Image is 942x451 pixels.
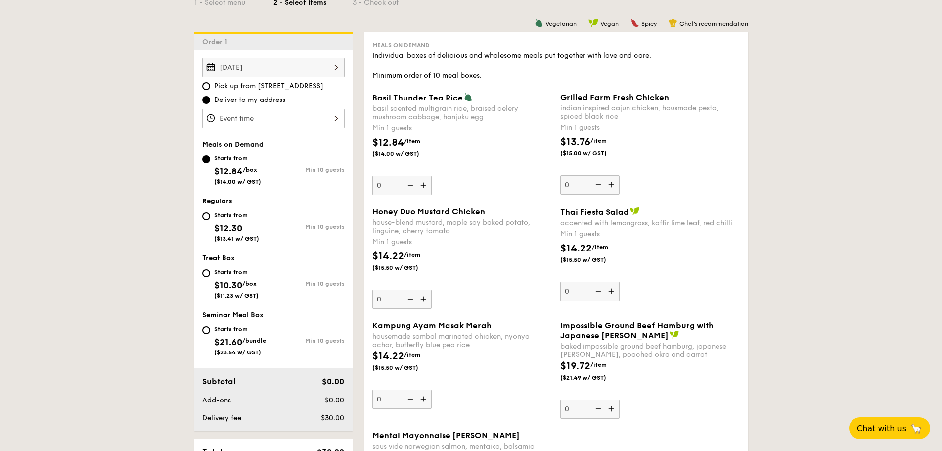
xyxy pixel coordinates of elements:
[402,176,417,195] img: icon-reduce.1d2dbef1.svg
[372,332,552,349] div: housemade sambal marinated chicken, nyonya achar, butterfly blue pea rice
[590,361,607,368] span: /item
[560,175,620,195] input: Grilled Farm Fresh Chickenindian inspired cajun chicken, housmade pesto, spiced black riceMin 1 g...
[417,176,432,195] img: icon-add.58712e84.svg
[322,377,344,386] span: $0.00
[560,136,590,148] span: $13.76
[202,414,241,422] span: Delivery fee
[630,18,639,27] img: icon-spicy.37a8142b.svg
[372,207,485,216] span: Honey Duo Mustard Chicken
[669,18,677,27] img: icon-chef-hat.a58ddaea.svg
[214,235,259,242] span: ($13.41 w/ GST)
[560,243,592,254] span: $14.22
[590,175,605,194] img: icon-reduce.1d2dbef1.svg
[372,42,430,49] span: Meals on Demand
[417,390,432,408] img: icon-add.58712e84.svg
[404,138,420,145] span: /item
[560,400,620,419] input: Impossible Ground Beef Hamburg with Japanese [PERSON_NAME]baked impossible ground beef hamburg, j...
[273,223,345,230] div: Min 10 guests
[214,166,243,177] span: $12.84
[242,337,266,344] span: /bundle
[560,104,740,121] div: indian inspired cajun chicken, housmade pesto, spiced black rice
[202,377,236,386] span: Subtotal
[641,20,657,27] span: Spicy
[600,20,619,27] span: Vegan
[214,81,323,91] span: Pick up from [STREET_ADDRESS]
[372,321,492,330] span: Kampung Ayam Masak Merah
[372,123,552,133] div: Min 1 guests
[372,431,520,440] span: Mentai Mayonnaise [PERSON_NAME]
[605,282,620,301] img: icon-add.58712e84.svg
[372,290,432,309] input: Honey Duo Mustard Chickenhouse-blend mustard, maple soy baked potato, linguine, cherry tomatoMin ...
[214,154,261,162] div: Starts from
[464,93,473,101] img: icon-vegetarian.fe4039eb.svg
[372,390,432,409] input: Kampung Ayam Masak Merahhousemade sambal marinated chicken, nyonya achar, butterfly blue pea rice...
[679,20,748,27] span: Chef's recommendation
[560,374,628,382] span: ($21.49 w/ GST)
[560,229,740,239] div: Min 1 guests
[372,251,404,262] span: $14.22
[372,150,440,158] span: ($14.00 w/ GST)
[243,166,257,173] span: /box
[372,137,404,149] span: $12.84
[372,364,440,372] span: ($15.50 w/ GST)
[560,219,740,227] div: accented with lemongrass, kaffir lime leaf, red chilli
[560,321,714,340] span: Impossible Ground Beef Hamburg with Japanese [PERSON_NAME]
[202,396,231,404] span: Add-ons
[214,268,259,276] div: Starts from
[202,58,345,77] input: Event date
[590,137,607,144] span: /item
[588,18,598,27] img: icon-vegan.f8ff3823.svg
[630,207,640,216] img: icon-vegan.f8ff3823.svg
[372,176,432,195] input: Basil Thunder Tea Ricebasil scented multigrain rice, braised celery mushroom cabbage, hanjuku egg...
[670,330,679,339] img: icon-vegan.f8ff3823.svg
[857,424,906,433] span: Chat with us
[372,218,552,235] div: house-blend mustard, maple soy baked potato, linguine, cherry tomato
[202,311,264,319] span: Seminar Meal Box
[404,351,420,358] span: /item
[202,38,231,46] span: Order 1
[590,282,605,301] img: icon-reduce.1d2dbef1.svg
[214,211,259,219] div: Starts from
[202,197,232,205] span: Regulars
[590,400,605,418] img: icon-reduce.1d2dbef1.svg
[202,82,210,90] input: Pick up from [STREET_ADDRESS]
[592,244,608,251] span: /item
[560,282,620,301] input: Thai Fiesta Saladaccented with lemongrass, kaffir lime leaf, red chilliMin 1 guests$14.22/item($1...
[372,93,463,102] span: Basil Thunder Tea Rice
[202,254,235,262] span: Treat Box
[372,264,440,272] span: ($15.50 w/ GST)
[560,93,669,102] span: Grilled Farm Fresh Chicken
[214,349,261,356] span: ($23.54 w/ GST)
[202,96,210,104] input: Deliver to my address
[202,140,264,149] span: Meals on Demand
[325,396,344,404] span: $0.00
[417,290,432,308] img: icon-add.58712e84.svg
[910,423,922,434] span: 🦙
[560,207,629,217] span: Thai Fiesta Salad
[545,20,577,27] span: Vegetarian
[214,292,259,299] span: ($11.23 w/ GST)
[404,251,420,258] span: /item
[535,18,543,27] img: icon-vegetarian.fe4039eb.svg
[560,256,628,264] span: ($15.50 w/ GST)
[214,280,242,291] span: $10.30
[202,269,210,277] input: Starts from$10.30/box($11.23 w/ GST)Min 10 guests
[273,337,345,344] div: Min 10 guests
[214,325,266,333] div: Starts from
[214,337,242,348] span: $21.60
[321,414,344,422] span: $30.00
[202,109,345,128] input: Event time
[372,104,552,121] div: basil scented multigrain rice, braised celery mushroom cabbage, hanjuku egg
[242,280,257,287] span: /box
[202,212,210,220] input: Starts from$12.30($13.41 w/ GST)Min 10 guests
[273,280,345,287] div: Min 10 guests
[202,155,210,163] input: Starts from$12.84/box($14.00 w/ GST)Min 10 guests
[560,342,740,359] div: baked impossible ground beef hamburg, japanese [PERSON_NAME], poached okra and carrot
[560,123,740,133] div: Min 1 guests
[273,166,345,173] div: Min 10 guests
[372,237,552,247] div: Min 1 guests
[214,178,261,185] span: ($14.00 w/ GST)
[849,417,930,439] button: Chat with us🦙
[214,223,242,234] span: $12.30
[560,150,628,157] span: ($15.00 w/ GST)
